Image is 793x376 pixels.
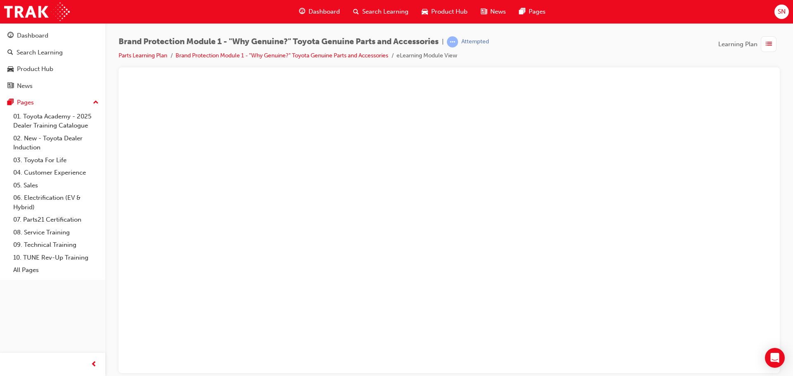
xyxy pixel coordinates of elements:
span: search-icon [7,49,13,57]
div: News [17,81,33,91]
span: guage-icon [299,7,305,17]
a: 03. Toyota For Life [10,154,102,167]
a: car-iconProduct Hub [415,3,474,20]
a: guage-iconDashboard [292,3,347,20]
a: All Pages [10,264,102,277]
a: search-iconSearch Learning [347,3,415,20]
span: guage-icon [7,32,14,40]
span: Learning Plan [718,40,757,49]
span: | [442,37,444,47]
button: SN [774,5,789,19]
a: 04. Customer Experience [10,166,102,179]
a: Product Hub [3,61,102,77]
span: News [490,7,506,17]
span: list-icon [766,39,772,50]
span: up-icon [93,97,99,108]
span: search-icon [353,7,359,17]
div: Dashboard [17,31,48,40]
a: 06. Electrification (EV & Hybrid) [10,192,102,213]
span: car-icon [422,7,428,17]
span: Product Hub [431,7,468,17]
button: Pages [3,95,102,110]
img: Trak [4,2,70,21]
span: news-icon [7,83,14,90]
a: News [3,78,102,94]
span: prev-icon [91,359,97,370]
div: Product Hub [17,64,53,74]
span: learningRecordVerb_ATTEMPT-icon [447,36,458,47]
a: 07. Parts21 Certification [10,213,102,226]
a: pages-iconPages [513,3,552,20]
a: news-iconNews [474,3,513,20]
button: DashboardSearch LearningProduct HubNews [3,26,102,95]
span: SN [778,7,786,17]
a: Search Learning [3,45,102,60]
div: Pages [17,98,34,107]
a: 09. Technical Training [10,239,102,251]
a: 02. New - Toyota Dealer Induction [10,132,102,154]
div: Open Intercom Messenger [765,348,785,368]
span: Search Learning [362,7,408,17]
a: Dashboard [3,28,102,43]
a: 10. TUNE Rev-Up Training [10,251,102,264]
span: pages-icon [7,99,14,106]
span: Dashboard [309,7,340,17]
a: Brand Protection Module 1 - "Why Genuine?" Toyota Genuine Parts and Accessories [176,52,388,59]
a: Parts Learning Plan [119,52,167,59]
a: 05. Sales [10,179,102,192]
span: news-icon [481,7,487,17]
span: Brand Protection Module 1 - "Why Genuine?" Toyota Genuine Parts and Accessories [119,37,439,47]
span: Pages [529,7,546,17]
a: 08. Service Training [10,226,102,239]
li: eLearning Module View [396,51,457,61]
a: 01. Toyota Academy - 2025 Dealer Training Catalogue [10,110,102,132]
div: Attempted [461,38,489,46]
span: car-icon [7,66,14,73]
button: Learning Plan [718,36,780,52]
div: Search Learning [17,48,63,57]
span: pages-icon [519,7,525,17]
